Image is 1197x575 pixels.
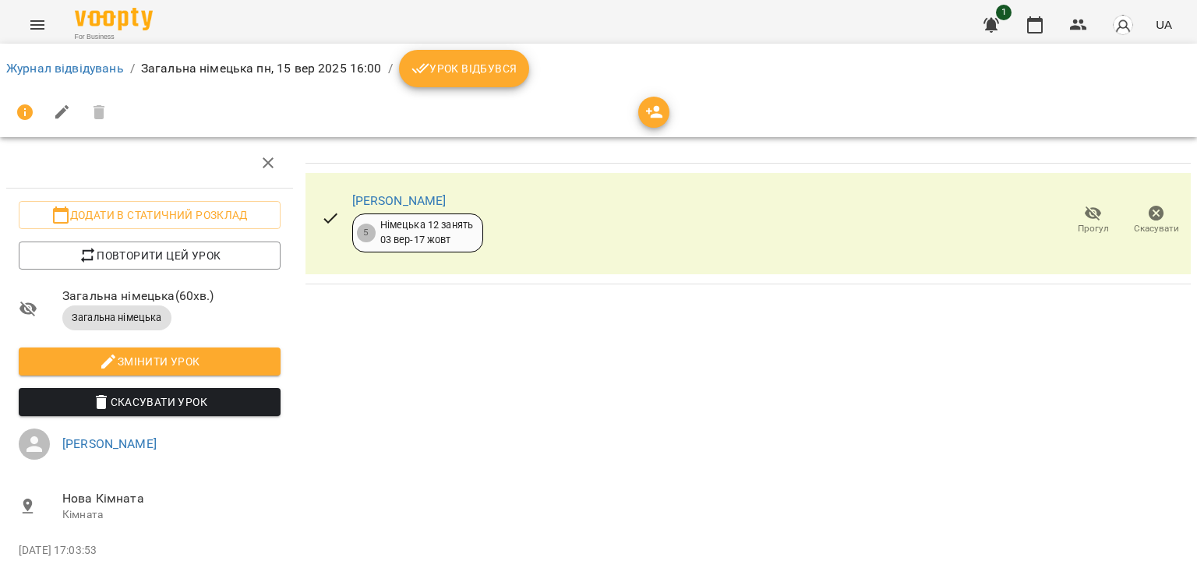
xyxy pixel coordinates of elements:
[1156,16,1172,33] span: UA
[388,59,393,78] li: /
[130,59,135,78] li: /
[399,50,530,87] button: Урок відбувся
[352,193,447,208] a: [PERSON_NAME]
[31,393,268,411] span: Скасувати Урок
[6,50,1191,87] nav: breadcrumb
[62,311,171,325] span: Загальна німецька
[19,388,281,416] button: Скасувати Урок
[141,59,382,78] p: Загальна німецька пн, 15 вер 2025 16:00
[19,347,281,376] button: Змінити урок
[19,242,281,270] button: Повторити цей урок
[1078,222,1109,235] span: Прогул
[6,61,124,76] a: Журнал відвідувань
[357,224,376,242] div: 5
[996,5,1012,20] span: 1
[1149,10,1178,39] button: UA
[19,6,56,44] button: Menu
[62,489,281,508] span: Нова Кімната
[1112,14,1134,36] img: avatar_s.png
[62,507,281,523] p: Кімната
[1125,199,1188,242] button: Скасувати
[1134,222,1179,235] span: Скасувати
[411,59,517,78] span: Урок відбувся
[31,352,268,371] span: Змінити урок
[31,206,268,224] span: Додати в статичний розклад
[380,218,474,247] div: Німецька 12 занять 03 вер - 17 жовт
[31,246,268,265] span: Повторити цей урок
[75,8,153,30] img: Voopty Logo
[62,287,281,305] span: Загальна німецька ( 60 хв. )
[62,436,157,451] a: [PERSON_NAME]
[1061,199,1125,242] button: Прогул
[19,201,281,229] button: Додати в статичний розклад
[75,32,153,42] span: For Business
[19,543,281,559] p: [DATE] 17:03:53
